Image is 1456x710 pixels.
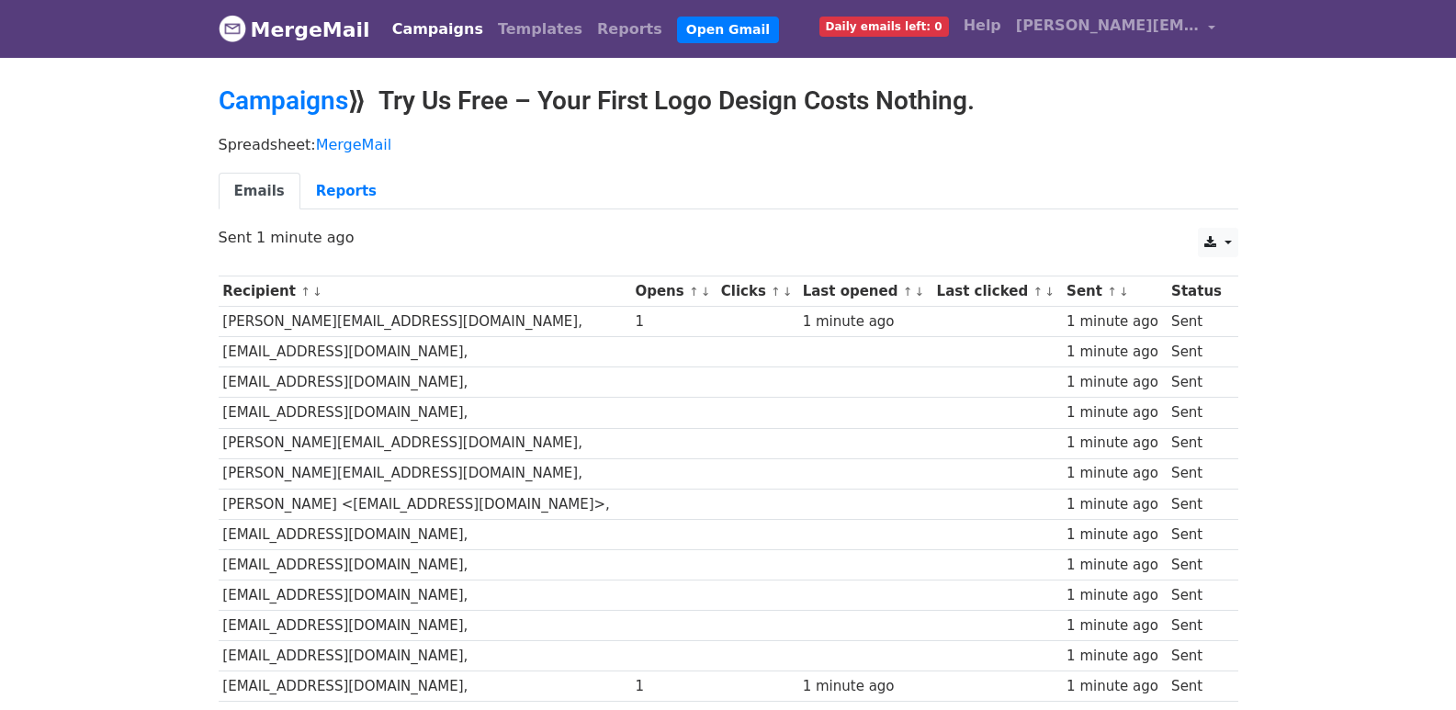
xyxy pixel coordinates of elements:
[1167,276,1228,307] th: Status
[677,17,779,43] a: Open Gmail
[1167,671,1228,702] td: Sent
[219,519,631,549] td: [EMAIL_ADDRESS][DOMAIN_NAME],
[219,10,370,49] a: MergeMail
[1067,402,1162,423] div: 1 minute ago
[219,549,631,580] td: [EMAIL_ADDRESS][DOMAIN_NAME],
[219,85,1238,117] h2: ⟫ Try Us Free – Your First Logo Design Costs Nothing.
[219,173,300,210] a: Emails
[1067,433,1162,454] div: 1 minute ago
[1067,342,1162,363] div: 1 minute ago
[798,276,932,307] th: Last opened
[219,398,631,428] td: [EMAIL_ADDRESS][DOMAIN_NAME],
[1119,285,1129,299] a: ↓
[219,458,631,489] td: [PERSON_NAME][EMAIL_ADDRESS][DOMAIN_NAME],
[491,11,590,48] a: Templates
[219,671,631,702] td: [EMAIL_ADDRESS][DOMAIN_NAME],
[312,285,322,299] a: ↓
[1167,611,1228,641] td: Sent
[1167,337,1228,367] td: Sent
[1167,580,1228,611] td: Sent
[1067,311,1162,332] div: 1 minute ago
[635,676,712,697] div: 1
[1167,398,1228,428] td: Sent
[219,15,246,42] img: MergeMail logo
[1009,7,1224,51] a: [PERSON_NAME][EMAIL_ADDRESS][DOMAIN_NAME]
[1067,676,1162,697] div: 1 minute ago
[219,367,631,398] td: [EMAIL_ADDRESS][DOMAIN_NAME],
[219,611,631,641] td: [EMAIL_ADDRESS][DOMAIN_NAME],
[1167,428,1228,458] td: Sent
[1167,641,1228,671] td: Sent
[1107,285,1117,299] a: ↑
[1067,463,1162,484] div: 1 minute ago
[1067,615,1162,637] div: 1 minute ago
[219,489,631,519] td: [PERSON_NAME] <[EMAIL_ADDRESS][DOMAIN_NAME]>,
[771,285,781,299] a: ↑
[812,7,956,44] a: Daily emails left: 0
[1067,555,1162,576] div: 1 minute ago
[803,311,928,332] div: 1 minute ago
[219,85,348,116] a: Campaigns
[1167,549,1228,580] td: Sent
[1067,646,1162,667] div: 1 minute ago
[1067,494,1162,515] div: 1 minute ago
[903,285,913,299] a: ↑
[956,7,1009,44] a: Help
[631,276,717,307] th: Opens
[1167,489,1228,519] td: Sent
[1033,285,1043,299] a: ↑
[932,276,1063,307] th: Last clicked
[1167,307,1228,337] td: Sent
[219,337,631,367] td: [EMAIL_ADDRESS][DOMAIN_NAME],
[1044,285,1055,299] a: ↓
[1062,276,1167,307] th: Sent
[701,285,711,299] a: ↓
[914,285,924,299] a: ↓
[1167,519,1228,549] td: Sent
[219,580,631,611] td: [EMAIL_ADDRESS][DOMAIN_NAME],
[219,428,631,458] td: [PERSON_NAME][EMAIL_ADDRESS][DOMAIN_NAME],
[819,17,949,37] span: Daily emails left: 0
[717,276,798,307] th: Clicks
[300,173,392,210] a: Reports
[635,311,712,332] div: 1
[1167,367,1228,398] td: Sent
[300,285,310,299] a: ↑
[803,676,928,697] div: 1 minute ago
[316,136,391,153] a: MergeMail
[1067,585,1162,606] div: 1 minute ago
[219,307,631,337] td: [PERSON_NAME][EMAIL_ADDRESS][DOMAIN_NAME],
[783,285,793,299] a: ↓
[1067,372,1162,393] div: 1 minute ago
[590,11,670,48] a: Reports
[219,276,631,307] th: Recipient
[219,641,631,671] td: [EMAIL_ADDRESS][DOMAIN_NAME],
[219,135,1238,154] p: Spreadsheet:
[219,228,1238,247] p: Sent 1 minute ago
[385,11,491,48] a: Campaigns
[1167,458,1228,489] td: Sent
[1016,15,1200,37] span: [PERSON_NAME][EMAIL_ADDRESS][DOMAIN_NAME]
[1067,524,1162,546] div: 1 minute ago
[689,285,699,299] a: ↑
